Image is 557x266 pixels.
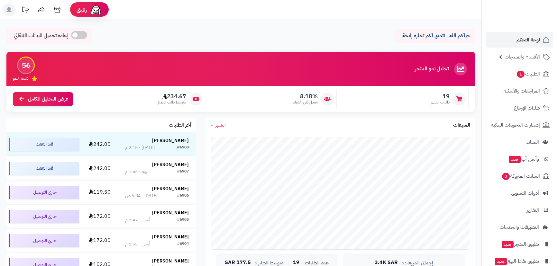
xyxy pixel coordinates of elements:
strong: [PERSON_NAME] [152,185,189,192]
span: التطبيقات والخدمات [500,223,539,232]
span: 19 [431,93,450,100]
span: 19 [293,260,299,266]
strong: [PERSON_NAME] [152,234,189,240]
td: 172.00 [82,229,118,253]
span: الأقسام والمنتجات [505,52,540,61]
td: 119.50 [82,181,118,204]
span: رفيق [77,6,87,13]
span: 1 [516,70,525,78]
span: إشعارات التحويلات البنكية [491,120,540,129]
a: المراجعات والأسئلة [486,83,553,99]
span: الطلبات [516,69,540,78]
span: إجمالي المبيعات: [402,260,433,266]
span: السلات المتروكة [501,172,540,181]
a: وآتس آبجديد [486,151,553,167]
span: أدوات التسويق [511,189,539,198]
span: وآتس آب [508,155,539,164]
div: جاري التوصيل [9,186,79,199]
span: العملاء [526,137,539,146]
span: عرض التحليل الكامل [28,95,68,103]
div: #6907 [177,169,189,175]
div: قيد التنفيذ [9,138,79,151]
div: [DATE] - 6:04 ص [125,193,158,199]
strong: [PERSON_NAME] [152,161,189,168]
strong: [PERSON_NAME] [152,209,189,216]
div: [DATE] - 2:15 م [125,145,155,151]
a: إشعارات التحويلات البنكية [486,117,553,133]
span: لوحة التحكم [516,35,540,44]
div: اليوم - 1:45 م [125,169,150,175]
div: أمس - 2:47 م [125,217,150,223]
span: إعادة تحميل البيانات التلقائي [14,32,68,40]
span: طلبات الشهر [431,100,450,105]
div: #6908 [177,145,189,151]
span: تطبيق المتجر [501,240,539,249]
div: قيد التنفيذ [9,162,79,175]
span: تقييم النمو [13,76,28,81]
span: المراجعات والأسئلة [504,86,540,95]
td: 172.00 [82,205,118,228]
p: حياكم الله ، نتمنى لكم تجارة رابحة [399,32,470,40]
div: #6904 [177,241,189,247]
a: التطبيقات والخدمات [486,219,553,235]
span: طلبات الإرجاع [514,103,540,112]
span: جديد [495,258,507,265]
span: متوسط الطلب: [255,260,284,266]
td: 242.00 [82,132,118,156]
a: تطبيق المتجرجديد [486,236,553,252]
span: 3.4K SAR [375,260,398,266]
span: معدل تكرار الشراء [293,100,318,105]
h3: آخر الطلبات [169,122,191,128]
div: أمس - 1:55 م [125,241,150,247]
span: 177.5 SAR [225,260,251,266]
a: طلبات الإرجاع [486,100,553,116]
h3: تحليل نمو المتجر [415,66,449,72]
strong: [PERSON_NAME] [152,258,189,264]
div: جاري التوصيل [9,210,79,223]
span: الشهر [215,121,226,129]
span: 234.67 [157,93,186,100]
div: #6905 [177,217,189,223]
a: لوحة التحكم [486,32,553,48]
strong: [PERSON_NAME] [152,137,189,144]
span: جديد [502,241,514,248]
td: 242.00 [82,156,118,180]
a: أدوات التسويق [486,185,553,201]
a: الشهر [211,121,226,129]
span: جديد [509,156,521,163]
img: ai-face.png [89,3,102,16]
span: 8.18% [293,93,318,100]
span: متوسط طلب العميل [157,100,186,105]
span: | [288,260,289,265]
span: 0 [502,173,510,180]
span: عدد الطلبات: [303,260,329,266]
img: logo-2.png [513,10,551,24]
h3: المبيعات [453,122,470,128]
span: تطبيق نقاط البيع [494,257,539,266]
a: تحديثات المنصة [17,3,33,18]
a: الطلبات1 [486,66,553,82]
div: جاري التوصيل [9,234,79,247]
span: التقارير [527,206,539,215]
div: #6906 [177,193,189,199]
a: السلات المتروكة0 [486,168,553,184]
a: عرض التحليل الكامل [13,92,73,106]
a: التقارير [486,202,553,218]
a: العملاء [486,134,553,150]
